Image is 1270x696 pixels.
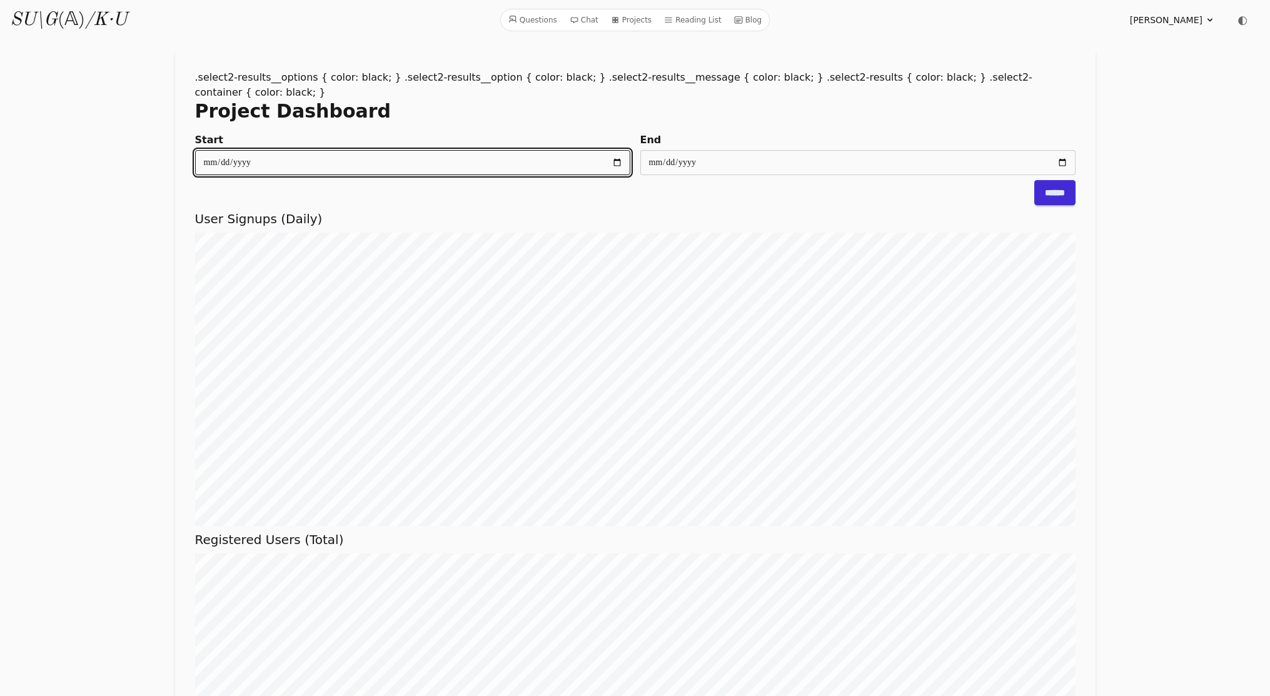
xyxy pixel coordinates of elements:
i: /K·U [85,11,127,29]
summary: [PERSON_NAME] [1130,14,1215,26]
a: Questions [503,12,562,28]
a: Projects [606,12,657,28]
label: Start [195,133,630,148]
a: Reading List [659,12,727,28]
i: SU\G [10,11,58,29]
label: End [640,133,1076,148]
div: User Signups (Daily) [195,210,1076,526]
span: ◐ [1237,14,1247,26]
a: Chat [565,12,603,28]
span: [PERSON_NAME] [1130,14,1202,26]
button: ◐ [1230,8,1255,33]
a: SU\G(𝔸)/K·U [10,9,127,31]
h1: Project Dashboard [195,100,1076,123]
a: Blog [729,12,767,28]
